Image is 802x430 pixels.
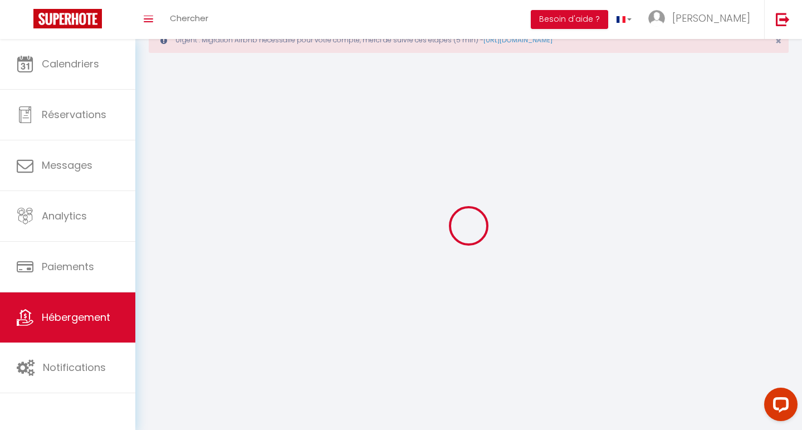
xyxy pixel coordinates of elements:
iframe: LiveChat chat widget [755,383,802,430]
img: logout [776,12,790,26]
button: Besoin d'aide ? [531,10,608,29]
span: Analytics [42,209,87,223]
span: Hébergement [42,310,110,324]
span: × [775,34,781,48]
button: Close [775,36,781,46]
span: Notifications [43,360,106,374]
span: [PERSON_NAME] [672,11,750,25]
span: Réservations [42,107,106,121]
span: Messages [42,158,92,172]
span: Calendriers [42,57,99,71]
img: ... [648,10,665,27]
span: Chercher [170,12,208,24]
img: Super Booking [33,9,102,28]
div: Urgent : Migration Airbnb nécessaire pour votre compte, merci de suivre ces étapes (5 min) - [149,27,789,53]
span: Paiements [42,260,94,273]
a: [URL][DOMAIN_NAME] [483,35,552,45]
